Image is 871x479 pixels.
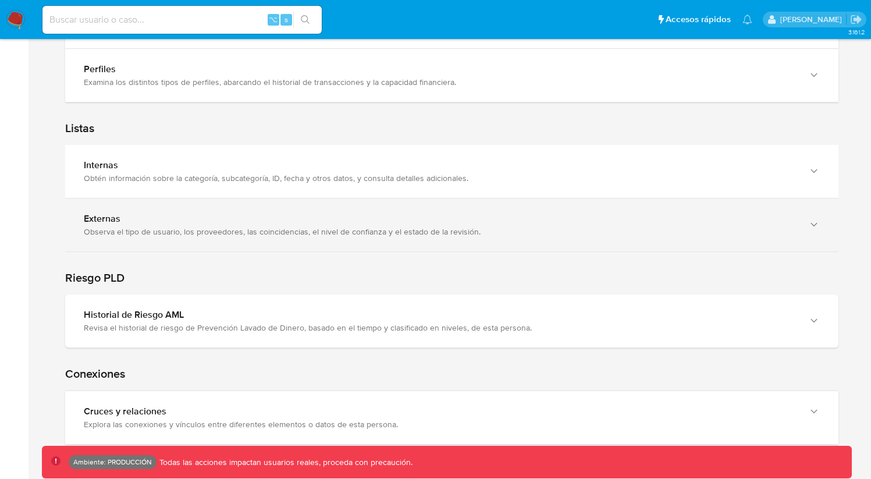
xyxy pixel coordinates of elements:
h1: Conexiones [65,367,838,381]
span: Accesos rápidos [666,13,731,26]
p: Ambiente: PRODUCCIÓN [73,460,152,464]
h1: Listas [65,121,838,136]
span: s [285,14,288,25]
div: Explora las conexiones y vínculos entre diferentes elementos o datos de esta persona. [84,419,797,430]
div: Perfiles [84,63,797,75]
h1: Riesgo PLD [65,271,838,285]
b: Cruces y relaciones [84,405,166,418]
a: Salir [850,13,862,26]
a: Notificaciones [742,15,752,24]
div: Observa el tipo de usuario, los proveedores, las coincidencias, el nivel de confianza y el estado... [84,226,797,237]
p: Todas las acciones impactan usuarios reales, proceda con precaución. [157,457,413,468]
input: Buscar usuario o caso... [42,12,322,27]
button: search-icon [293,12,317,28]
div: Obtén información sobre la categoría, subcategoría, ID, fecha y otros datos, y consulta detalles ... [84,173,797,183]
button: PerfilesExamina los distintos tipos de perfiles, abarcando el historial de transacciones y la cap... [65,49,838,102]
p: joaquin.dolcemascolo@mercadolibre.com [780,14,846,25]
span: 3.161.2 [848,27,865,37]
div: Examina los distintos tipos de perfiles, abarcando el historial de transacciones y la capacidad f... [84,77,797,87]
span: ⌥ [269,14,278,25]
div: Externas [84,213,797,225]
button: InternasObtén información sobre la categoría, subcategoría, ID, fecha y otros datos, y consulta d... [65,145,838,198]
button: Cruces y relacionesExplora las conexiones y vínculos entre diferentes elementos o datos de esta p... [65,391,838,444]
div: Internas [84,159,797,171]
button: ExternasObserva el tipo de usuario, los proveedores, las coincidencias, el nivel de confianza y e... [65,198,838,251]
